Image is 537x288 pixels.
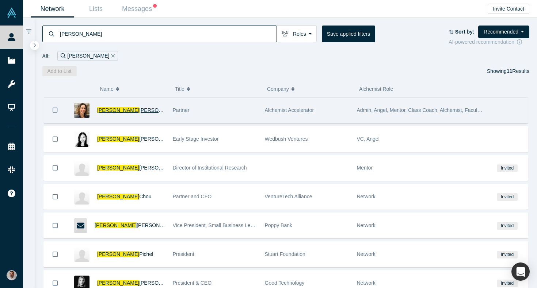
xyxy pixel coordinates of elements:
span: Network [357,194,376,199]
span: Partner [173,107,190,113]
div: [PERSON_NAME] [57,51,118,61]
span: President [173,251,194,257]
span: Network [357,222,376,228]
span: Mentor [357,165,373,171]
span: Poppy Bank [265,222,293,228]
a: [PERSON_NAME]Chou [97,194,152,199]
img: Christy Wang's Profile Image [74,132,89,147]
span: Results [507,68,529,74]
button: Bookmark [44,184,66,209]
button: Bookmark [44,97,66,123]
span: Title [175,81,184,97]
a: Messages [118,0,161,17]
span: [PERSON_NAME] [95,222,137,228]
span: [PERSON_NAME] [97,136,139,142]
span: Network [357,251,376,257]
span: Partner and CFO [173,194,212,199]
span: [PERSON_NAME] [139,136,181,142]
div: Showing [487,66,529,76]
button: Remove Filter [109,52,115,60]
span: Network [357,280,376,286]
span: [PERSON_NAME] [137,222,179,228]
img: Christy Chou's Profile Image [74,189,89,205]
span: [PERSON_NAME] [139,165,181,171]
span: Invited [497,193,517,201]
span: Early Stage Investor [173,136,219,142]
img: Gotam Bhardwaj's Account [7,270,17,280]
span: [PERSON_NAME] [139,107,181,113]
span: [PERSON_NAME] [97,165,139,171]
a: [PERSON_NAME][PERSON_NAME] [97,280,181,286]
img: Christy Pichel's Profile Image [74,247,89,262]
button: Roles [277,26,317,42]
img: Christy Mann's Profile Image [74,160,89,176]
a: Lists [74,0,118,17]
span: Invited [497,222,517,230]
span: Alchemist Role [359,86,393,92]
span: Chou [139,194,151,199]
button: Bookmark [44,213,66,238]
span: Good Technology [265,280,305,286]
span: [PERSON_NAME] [97,280,139,286]
input: Search by name, title, company, summary, expertise, investment criteria or topics of focus [59,25,277,42]
span: Invited [497,280,517,287]
span: [PERSON_NAME] [97,107,139,113]
button: Company [267,81,351,97]
a: Network [31,0,74,17]
a: [PERSON_NAME]Pichel [97,251,153,257]
span: President & CEO [173,280,212,286]
span: [PERSON_NAME] [97,251,139,257]
span: VC, Angel [357,136,380,142]
div: AI-powered recommendation [449,38,529,46]
a: [PERSON_NAME][PERSON_NAME] [97,136,181,142]
button: Name [100,81,167,97]
button: Recommended [478,26,529,38]
a: [PERSON_NAME][PERSON_NAME] [95,222,179,228]
span: Vice President, Small Business Lending [173,222,263,228]
span: Stuart Foundation [265,251,305,257]
span: All: [42,52,50,60]
button: Title [175,81,259,97]
span: Name [100,81,113,97]
span: [PERSON_NAME] [139,280,181,286]
button: Bookmark [44,127,66,152]
span: Admin, Angel, Mentor, Class Coach, Alchemist, Faculty, Partner, Lecturer [357,107,522,113]
strong: Sort by: [455,29,475,35]
span: Wedbush Ventures [265,136,308,142]
img: Alchemist Vault Logo [7,8,17,18]
span: Director of Institutional Research [173,165,247,171]
span: VentureTech Alliance [265,194,312,199]
img: Christy Canida's Profile Image [74,103,89,118]
button: Bookmark [44,242,66,267]
span: Company [267,81,289,97]
button: Bookmark [44,155,66,180]
a: [PERSON_NAME][PERSON_NAME] [97,165,181,171]
button: Save applied filters [322,26,375,42]
button: Invite Contact [488,4,529,14]
button: Add to List [42,66,77,76]
span: Invited [497,164,517,172]
span: Pichel [139,251,153,257]
strong: 11 [507,68,513,74]
span: Alchemist Accelerator [265,107,314,113]
a: [PERSON_NAME][PERSON_NAME] [97,107,181,113]
span: [PERSON_NAME] [97,194,139,199]
span: Invited [497,251,517,258]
